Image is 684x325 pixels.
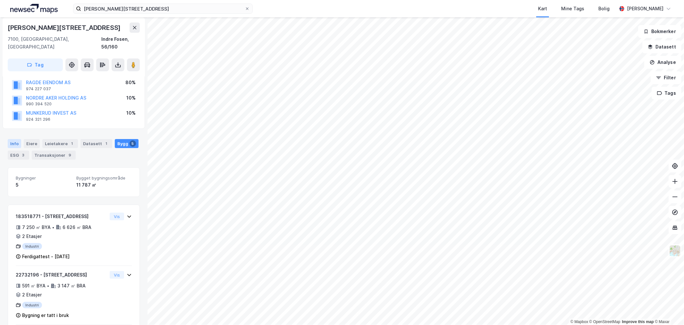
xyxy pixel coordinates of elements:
div: 5 [16,181,71,189]
div: 924 321 296 [26,117,50,122]
iframe: Chat Widget [652,294,684,325]
div: 591 ㎡ BYA [22,282,46,290]
img: logo.a4113a55bc3d86da70a041830d287a7e.svg [10,4,58,13]
div: Bolig [598,5,610,13]
div: Kart [538,5,547,13]
div: 1 [69,140,75,147]
div: Datasett [80,139,112,148]
div: Eiere [24,139,40,148]
div: 10% [126,109,136,117]
button: Filter [651,71,681,84]
div: 3 [20,152,27,158]
div: 2 Etasjer [22,233,42,240]
button: Analyse [644,56,681,69]
div: Bygning er tatt i bruk [22,312,69,319]
div: 990 394 520 [26,101,52,107]
div: Leietakere [42,139,78,148]
div: Bygg [115,139,139,148]
div: 7100, [GEOGRAPHIC_DATA], [GEOGRAPHIC_DATA] [8,35,101,51]
div: 2 Etasjer [22,291,42,299]
div: 5 [130,140,136,147]
img: Z [669,245,681,257]
div: Ferdigattest - [DATE] [22,253,70,260]
div: Indre Fosen, 56/160 [101,35,140,51]
button: Vis [110,271,124,279]
div: 10% [126,94,136,102]
button: Tag [8,58,63,71]
div: 22732196 - [STREET_ADDRESS] [16,271,107,279]
div: 3 147 ㎡ BRA [57,282,86,290]
button: Bokmerker [638,25,681,38]
input: Søk på adresse, matrikkel, gårdeiere, leietakere eller personer [81,4,245,13]
div: 183518771 - [STREET_ADDRESS] [16,213,107,220]
button: Vis [110,213,124,220]
div: Info [8,139,21,148]
div: [PERSON_NAME][STREET_ADDRESS] [8,22,122,33]
div: [PERSON_NAME] [627,5,663,13]
a: OpenStreetMap [589,320,621,324]
div: • [47,283,49,288]
div: 6 626 ㎡ BRA [63,224,91,231]
div: Transaksjoner [32,151,76,160]
div: Kontrollprogram for chat [652,294,684,325]
div: 7 250 ㎡ BYA [22,224,51,231]
span: Bygget bygningsområde [76,175,132,181]
div: Mine Tags [561,5,584,13]
div: 9 [67,152,73,158]
div: 1 [103,140,110,147]
div: 974 227 037 [26,86,51,92]
div: ESG [8,151,29,160]
span: Bygninger [16,175,71,181]
a: Improve this map [622,320,654,324]
div: 11 787 ㎡ [76,181,132,189]
div: • [52,225,55,230]
button: Tags [652,87,681,100]
button: Datasett [642,40,681,53]
div: 80% [125,79,136,86]
a: Mapbox [570,320,588,324]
